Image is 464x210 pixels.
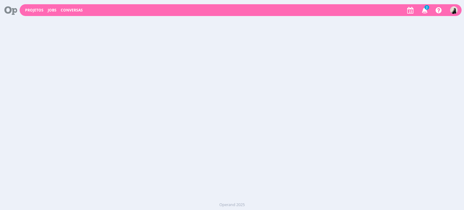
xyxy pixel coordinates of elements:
[23,8,45,13] button: Projetos
[450,5,458,15] button: R
[46,8,58,13] button: Jobs
[450,6,458,14] img: R
[48,8,56,13] a: Jobs
[25,8,43,13] a: Projetos
[424,5,429,10] span: 2
[61,8,83,13] a: Conversas
[418,5,430,16] button: 2
[59,8,85,13] button: Conversas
